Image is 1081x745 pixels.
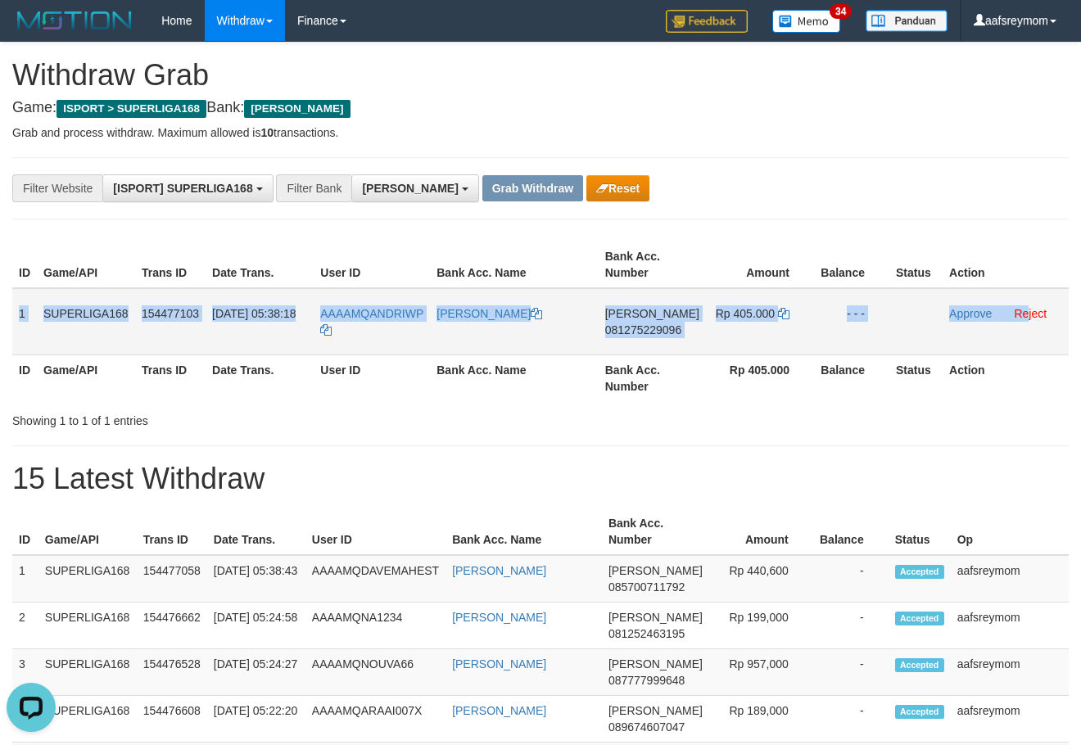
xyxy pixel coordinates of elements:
[351,174,478,202] button: [PERSON_NAME]
[7,7,56,56] button: Open LiveChat chat widget
[889,354,943,401] th: Status
[305,555,446,603] td: AAAAMQDAVEMAHEST
[446,508,602,555] th: Bank Acc. Name
[207,696,305,743] td: [DATE] 05:22:20
[37,242,135,288] th: Game/API
[260,126,274,139] strong: 10
[314,242,430,288] th: User ID
[38,603,137,649] td: SUPERLIGA168
[830,4,852,19] span: 34
[608,611,703,624] span: [PERSON_NAME]
[866,10,948,32] img: panduan.png
[137,508,207,555] th: Trans ID
[276,174,351,202] div: Filter Bank
[895,565,944,579] span: Accepted
[135,354,206,401] th: Trans ID
[362,182,458,195] span: [PERSON_NAME]
[12,508,38,555] th: ID
[949,307,992,320] a: Approve
[452,611,546,624] a: [PERSON_NAME]
[1014,307,1047,320] a: Reject
[814,354,889,401] th: Balance
[608,564,703,577] span: [PERSON_NAME]
[436,307,542,320] a: [PERSON_NAME]
[320,307,423,336] a: AAAAMQANDRIWP
[608,580,685,594] span: Copy 085700711792 to clipboard
[706,354,814,401] th: Rp 405.000
[37,354,135,401] th: Game/API
[38,649,137,696] td: SUPERLIGA168
[12,603,38,649] td: 2
[895,705,944,719] span: Accepted
[12,124,1069,141] p: Grab and process withdraw. Maximum allowed is transactions.
[38,696,137,743] td: SUPERLIGA168
[814,242,889,288] th: Balance
[895,612,944,625] span: Accepted
[305,696,446,743] td: AAAAMQARAAI007X
[951,508,1069,555] th: Op
[709,555,813,603] td: Rp 440,600
[102,174,273,202] button: [ISPORT] SUPERLIGA168
[813,696,889,743] td: -
[482,175,583,201] button: Grab Withdraw
[608,674,685,687] span: Copy 087777999648 to clipboard
[113,182,252,195] span: [ISPORT] SUPERLIGA168
[608,627,685,640] span: Copy 081252463195 to clipboard
[137,603,207,649] td: 154476662
[12,100,1069,116] h4: Game: Bank:
[12,354,37,401] th: ID
[430,242,598,288] th: Bank Acc. Name
[12,59,1069,92] h1: Withdraw Grab
[706,242,814,288] th: Amount
[142,307,199,320] span: 154477103
[813,603,889,649] td: -
[137,555,207,603] td: 154477058
[709,696,813,743] td: Rp 189,000
[38,555,137,603] td: SUPERLIGA168
[599,242,706,288] th: Bank Acc. Number
[895,658,944,672] span: Accepted
[305,649,446,696] td: AAAAMQNOUVA66
[207,508,305,555] th: Date Trans.
[207,603,305,649] td: [DATE] 05:24:58
[778,307,789,320] a: Copy 405000 to clipboard
[943,354,1069,401] th: Action
[889,508,951,555] th: Status
[813,649,889,696] td: -
[430,354,598,401] th: Bank Acc. Name
[452,704,546,717] a: [PERSON_NAME]
[12,242,37,288] th: ID
[12,555,38,603] td: 1
[951,555,1069,603] td: aafsreymom
[12,649,38,696] td: 3
[599,354,706,401] th: Bank Acc. Number
[951,696,1069,743] td: aafsreymom
[305,603,446,649] td: AAAAMQNA1234
[12,406,438,429] div: Showing 1 to 1 of 1 entries
[314,354,430,401] th: User ID
[206,242,314,288] th: Date Trans.
[12,463,1069,495] h1: 15 Latest Withdraw
[452,657,546,670] a: [PERSON_NAME]
[12,174,102,202] div: Filter Website
[951,603,1069,649] td: aafsreymom
[602,508,709,555] th: Bank Acc. Number
[814,288,889,355] td: - - -
[137,649,207,696] td: 154476528
[206,354,314,401] th: Date Trans.
[207,649,305,696] td: [DATE] 05:24:27
[709,603,813,649] td: Rp 199,000
[608,704,703,717] span: [PERSON_NAME]
[135,242,206,288] th: Trans ID
[452,564,546,577] a: [PERSON_NAME]
[813,508,889,555] th: Balance
[716,307,775,320] span: Rp 405.000
[38,508,137,555] th: Game/API
[943,242,1069,288] th: Action
[320,307,423,320] span: AAAAMQANDRIWP
[772,10,841,33] img: Button%20Memo.svg
[709,508,813,555] th: Amount
[951,649,1069,696] td: aafsreymom
[212,307,296,320] span: [DATE] 05:38:18
[12,288,37,355] td: 1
